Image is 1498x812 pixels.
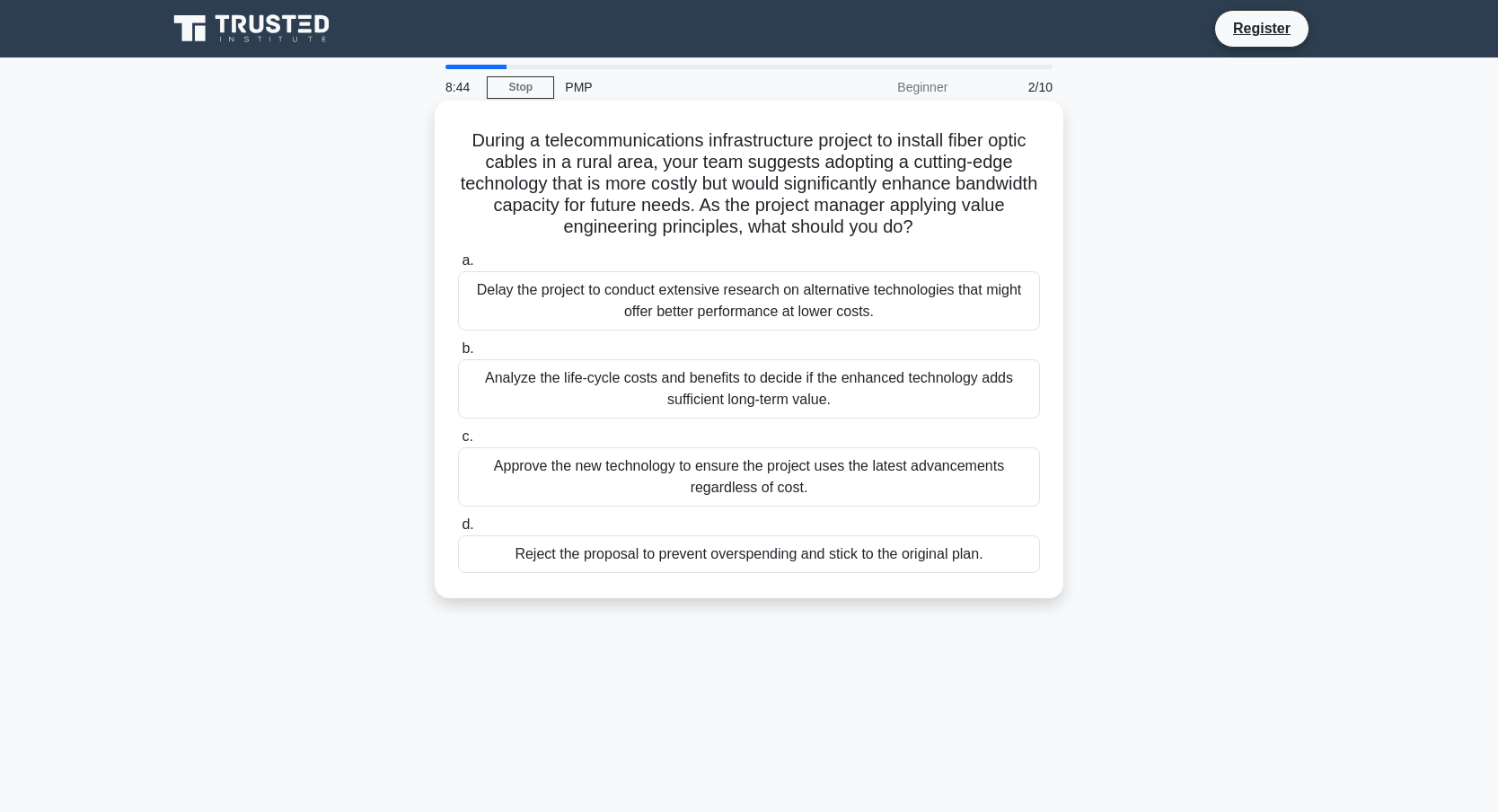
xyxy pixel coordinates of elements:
div: 2/10 [958,69,1063,105]
div: Delay the project to conduct extensive research on alternative technologies that might offer bett... [458,271,1040,331]
div: Approve the new technology to ensure the project uses the latest advancements regardless of cost. [458,447,1040,507]
span: d. [462,516,473,532]
div: Beginner [801,69,958,105]
a: Stop [487,76,554,99]
h5: During a telecommunications infrastructure project to install fiber optic cables in a rural area,... [456,129,1042,239]
span: b. [462,340,473,356]
a: Register [1222,17,1301,40]
div: PMP [554,69,801,105]
div: Analyze the life-cycle costs and benefits to decide if the enhanced technology adds sufficient lo... [458,359,1040,419]
div: 8:44 [435,69,487,105]
div: Reject the proposal to prevent overspending and stick to the original plan. [458,535,1040,573]
span: a. [462,252,473,268]
span: c. [462,428,472,444]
